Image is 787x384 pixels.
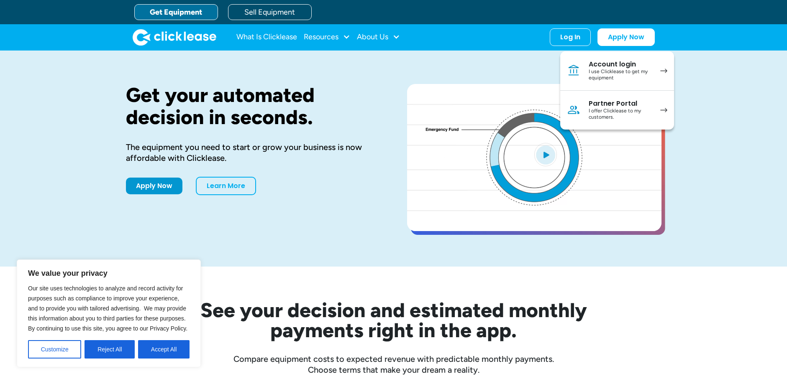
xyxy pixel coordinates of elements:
div: Log In [560,33,580,41]
a: What Is Clicklease [236,29,297,46]
img: arrow [660,108,667,112]
div: Resources [304,29,350,46]
a: Partner PortalI offer Clicklease to my customers. [560,91,674,130]
span: Our site uses technologies to analyze and record activity for purposes such as compliance to impr... [28,285,187,332]
div: We value your privacy [17,259,201,367]
div: Account login [589,60,652,69]
div: I offer Clicklease to my customers. [589,108,652,121]
nav: Log In [560,51,674,130]
button: Accept All [138,340,190,359]
button: Reject All [85,340,135,359]
div: The equipment you need to start or grow your business is now affordable with Clicklease. [126,142,380,163]
h1: Get your automated decision in seconds. [126,84,380,128]
a: Apply Now [126,178,182,194]
button: Customize [28,340,81,359]
img: Person icon [567,103,580,117]
img: Bank icon [567,64,580,77]
div: Compare equipment costs to expected revenue with predictable monthly payments. Choose terms that ... [126,353,661,375]
a: Get Equipment [134,4,218,20]
a: open lightbox [407,84,661,231]
div: Partner Portal [589,99,652,108]
img: arrow [660,69,667,73]
a: Sell Equipment [228,4,312,20]
img: Clicklease logo [133,29,216,46]
h2: See your decision and estimated monthly payments right in the app. [159,300,628,340]
div: I use Clicklease to get my equipment [589,69,652,81]
img: Blue play button logo on a light blue circular background [534,143,557,166]
a: Account loginI use Clicklease to get my equipment [560,51,674,91]
a: Learn More [196,177,256,195]
div: About Us [357,29,400,46]
p: We value your privacy [28,268,190,278]
a: home [133,29,216,46]
a: Apply Now [597,28,655,46]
